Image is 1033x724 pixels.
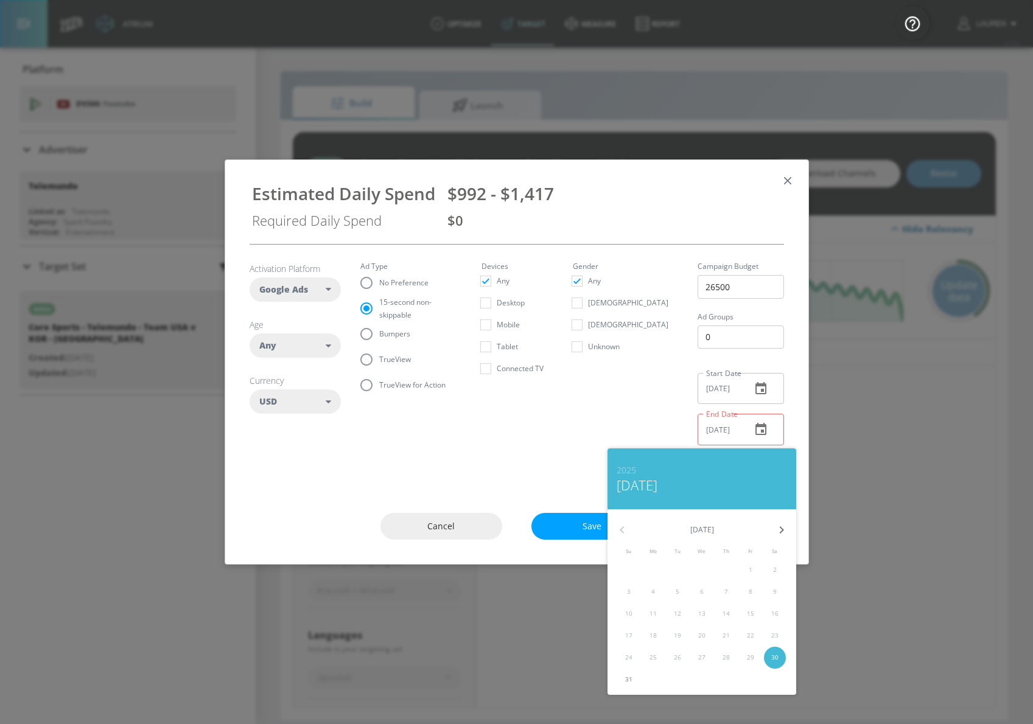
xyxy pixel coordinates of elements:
[667,548,688,554] span: Tu
[691,548,713,554] span: We
[618,548,640,554] span: Su
[895,6,930,40] button: Open Resource Center
[642,548,664,554] span: Mo
[637,523,767,536] p: [DATE]
[715,548,737,554] span: Th
[617,464,636,476] button: 2025
[618,669,640,691] button: 31
[625,675,632,684] p: 31
[764,548,786,554] span: Sa
[617,476,657,494] button: [DATE]
[764,647,786,669] button: 30
[740,548,762,554] span: Fr
[771,653,779,662] p: 30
